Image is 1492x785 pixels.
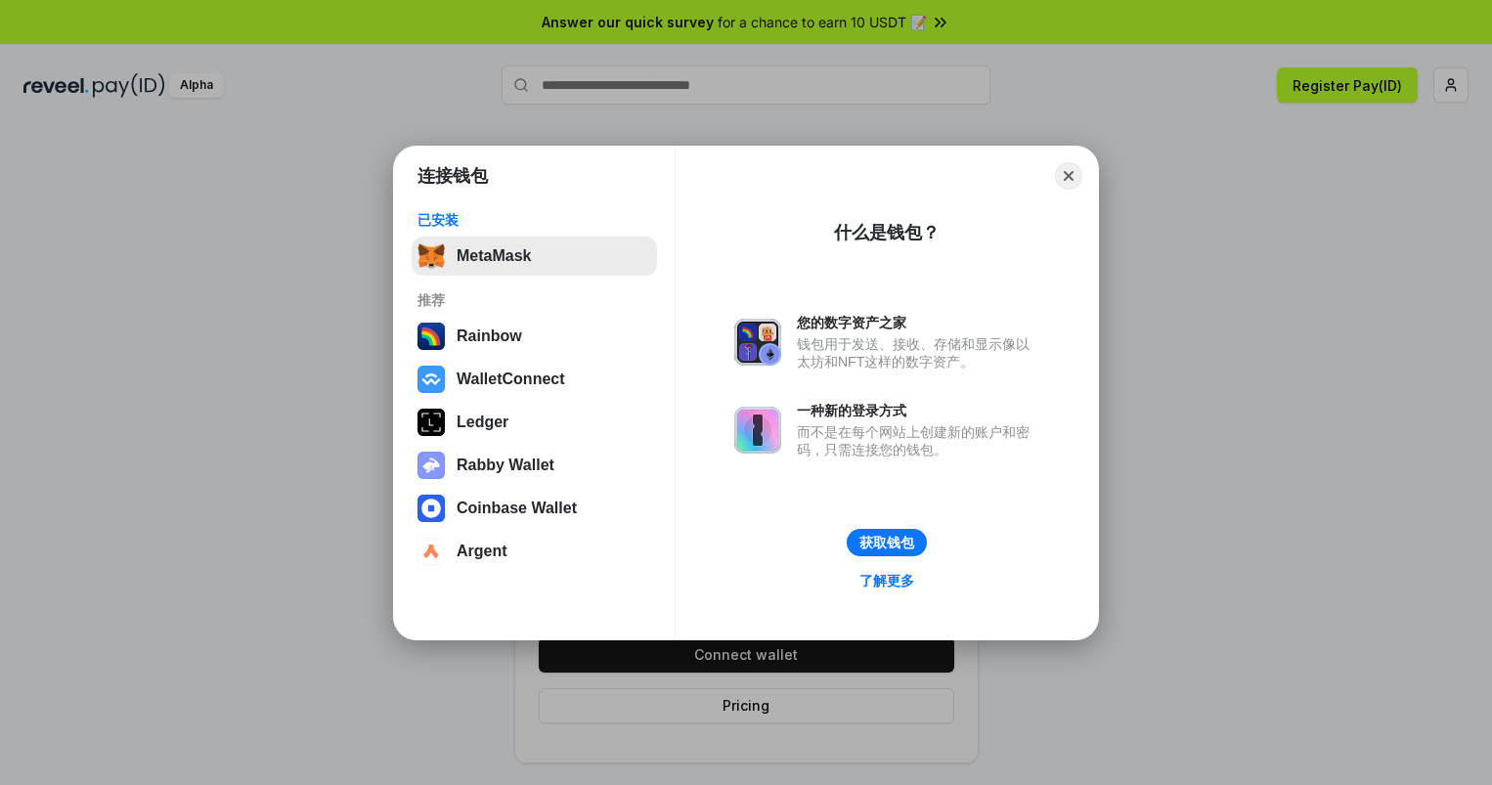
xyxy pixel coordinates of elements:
div: Rabby Wallet [457,457,554,474]
img: svg+xml,%3Csvg%20xmlns%3D%22http%3A%2F%2Fwww.w3.org%2F2000%2Fsvg%22%20fill%3D%22none%22%20viewBox... [734,319,781,366]
div: Argent [457,543,507,560]
div: 一种新的登录方式 [797,402,1039,419]
div: 钱包用于发送、接收、存储和显示像以太坊和NFT这样的数字资产。 [797,335,1039,371]
div: Ledger [457,414,508,431]
div: 而不是在每个网站上创建新的账户和密码，只需连接您的钱包。 [797,423,1039,458]
div: Rainbow [457,327,522,345]
div: WalletConnect [457,371,565,388]
div: MetaMask [457,247,531,265]
button: 获取钱包 [847,529,927,556]
img: svg+xml,%3Csvg%20width%3D%2228%22%20height%3D%2228%22%20viewBox%3D%220%200%2028%2028%22%20fill%3D... [417,366,445,393]
div: Coinbase Wallet [457,500,577,517]
img: svg+xml,%3Csvg%20width%3D%2228%22%20height%3D%2228%22%20viewBox%3D%220%200%2028%2028%22%20fill%3D... [417,538,445,565]
button: Rainbow [412,317,657,356]
div: 获取钱包 [859,534,914,551]
button: Close [1055,162,1082,190]
img: svg+xml,%3Csvg%20xmlns%3D%22http%3A%2F%2Fwww.w3.org%2F2000%2Fsvg%22%20width%3D%2228%22%20height%3... [417,409,445,436]
button: MetaMask [412,237,657,276]
img: svg+xml,%3Csvg%20xmlns%3D%22http%3A%2F%2Fwww.w3.org%2F2000%2Fsvg%22%20fill%3D%22none%22%20viewBox... [734,407,781,454]
button: Ledger [412,403,657,442]
button: WalletConnect [412,360,657,399]
h1: 连接钱包 [417,164,488,188]
div: 了解更多 [859,572,914,589]
button: Argent [412,532,657,571]
button: Coinbase Wallet [412,489,657,528]
img: svg+xml,%3Csvg%20fill%3D%22none%22%20height%3D%2233%22%20viewBox%3D%220%200%2035%2033%22%20width%... [417,242,445,270]
img: svg+xml,%3Csvg%20xmlns%3D%22http%3A%2F%2Fwww.w3.org%2F2000%2Fsvg%22%20fill%3D%22none%22%20viewBox... [417,452,445,479]
div: 已安装 [417,211,651,229]
a: 了解更多 [848,568,926,593]
img: svg+xml,%3Csvg%20width%3D%2228%22%20height%3D%2228%22%20viewBox%3D%220%200%2028%2028%22%20fill%3D... [417,495,445,522]
div: 推荐 [417,291,651,309]
button: Rabby Wallet [412,446,657,485]
div: 您的数字资产之家 [797,314,1039,331]
img: svg+xml,%3Csvg%20width%3D%22120%22%20height%3D%22120%22%20viewBox%3D%220%200%20120%20120%22%20fil... [417,323,445,350]
div: 什么是钱包？ [834,221,940,244]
